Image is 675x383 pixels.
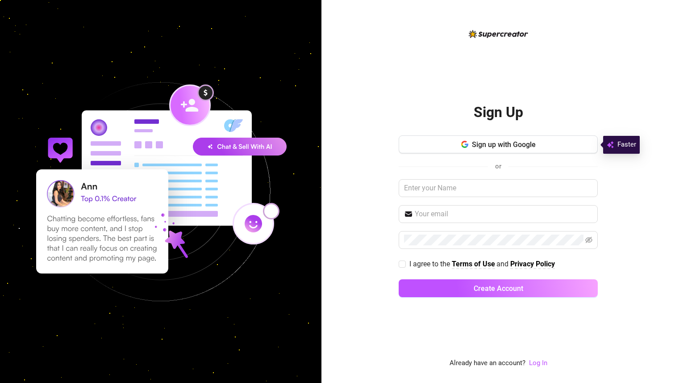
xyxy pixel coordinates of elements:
[495,162,501,170] span: or
[469,30,528,38] img: logo-BBDzfeDw.svg
[529,358,547,369] a: Log In
[474,103,523,122] h2: Sign Up
[496,260,510,268] span: and
[474,284,523,293] span: Create Account
[399,179,598,197] input: Enter your Name
[585,236,592,244] span: eye-invisible
[510,260,555,269] a: Privacy Policy
[415,209,592,219] input: Your email
[472,140,536,149] span: Sign up with Google
[452,260,495,268] strong: Terms of Use
[6,37,315,346] img: signup-background-D0MIrEPF.svg
[399,135,598,153] button: Sign up with Google
[399,279,598,297] button: Create Account
[510,260,555,268] strong: Privacy Policy
[529,359,547,367] a: Log In
[450,358,525,369] span: Already have an account?
[617,139,636,150] span: Faster
[452,260,495,269] a: Terms of Use
[607,139,614,150] img: svg%3e
[409,260,452,268] span: I agree to the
